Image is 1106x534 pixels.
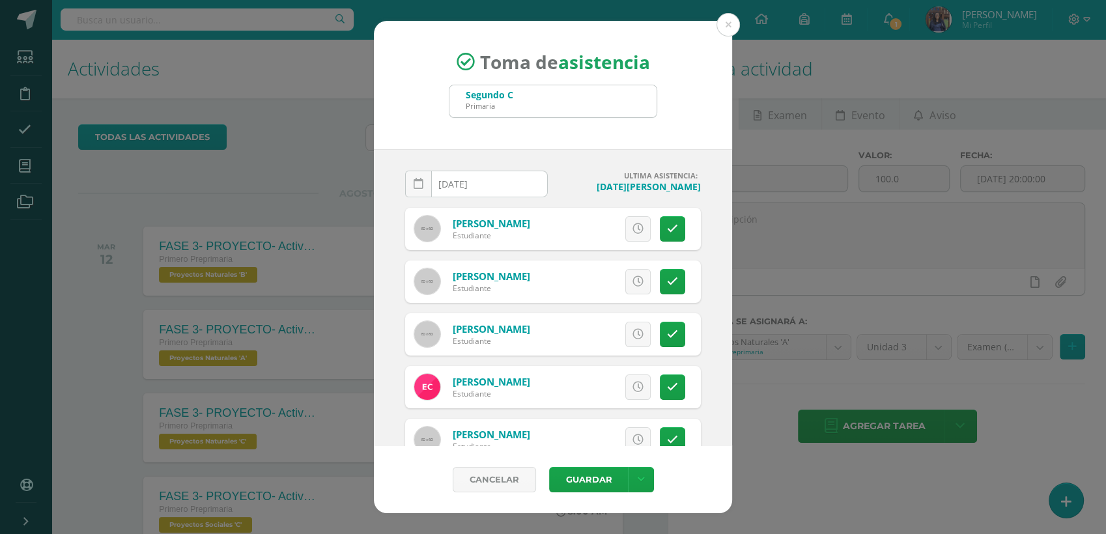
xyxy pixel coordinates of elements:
a: [PERSON_NAME] [453,375,530,388]
img: 60x60 [414,321,440,347]
img: 60x60 [414,427,440,453]
button: Guardar [549,467,629,492]
div: Segundo C [466,89,513,101]
img: 60x60 [414,216,440,242]
input: Fecha de Inasistencia [406,171,547,197]
div: Estudiante [453,283,530,294]
button: Close (Esc) [716,13,740,36]
a: [PERSON_NAME] [453,217,530,230]
img: 60x60 [414,268,440,294]
img: 88a138cb23e40ed1b7dd21cfbd493e64.png [414,374,440,400]
div: Estudiante [453,230,530,241]
div: Estudiante [453,441,530,452]
div: Estudiante [453,335,530,346]
a: [PERSON_NAME] [453,428,530,441]
h4: ULTIMA ASISTENCIA: [558,171,701,180]
h4: [DATE][PERSON_NAME] [558,180,701,193]
a: Cancelar [453,467,536,492]
input: Busca un grado o sección aquí... [449,85,657,117]
a: [PERSON_NAME] [453,270,530,283]
div: Estudiante [453,388,530,399]
div: Primaria [466,101,513,111]
a: [PERSON_NAME] [453,322,530,335]
span: Toma de [480,49,650,74]
strong: asistencia [558,49,650,74]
